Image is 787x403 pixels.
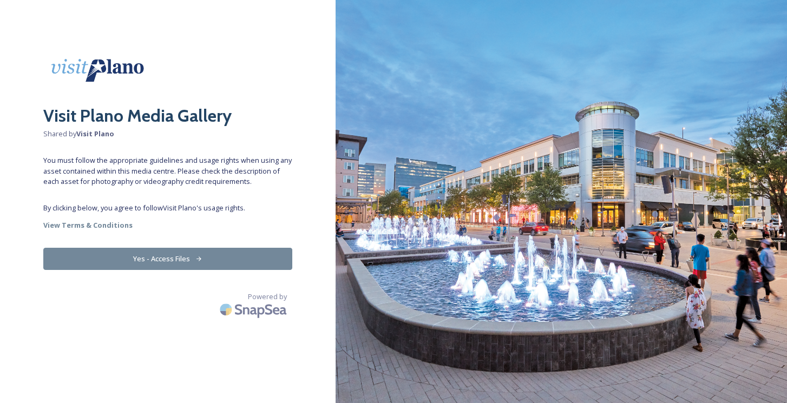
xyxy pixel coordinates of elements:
span: Shared by [43,129,292,139]
span: Powered by [248,292,287,302]
img: visit-plano-social-optimized.jpg [43,43,152,97]
span: By clicking below, you agree to follow Visit Plano 's usage rights. [43,203,292,213]
a: View Terms & Conditions [43,219,292,232]
span: You must follow the appropriate guidelines and usage rights when using any asset contained within... [43,155,292,187]
h2: Visit Plano Media Gallery [43,103,292,129]
button: Yes - Access Files [43,248,292,270]
strong: View Terms & Conditions [43,220,133,230]
strong: Visit Plano [76,129,114,138]
img: SnapSea Logo [217,297,292,322]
